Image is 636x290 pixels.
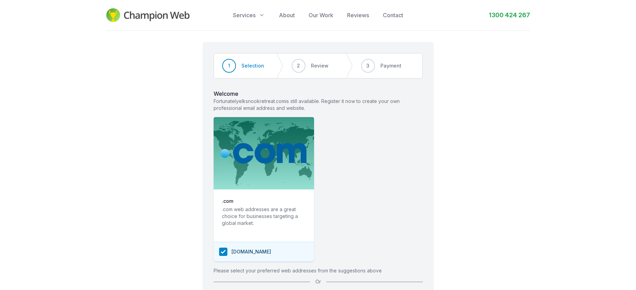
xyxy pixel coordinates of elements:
h3: . com [222,198,233,205]
span: 2 [297,62,300,69]
span: Welcome [214,90,423,98]
p: Fortunately elksnookretreat . com is still available. Register it now to create your own professi... [214,98,423,112]
span: 3 [366,62,369,69]
p: .com web addresses are a great choice for businesses targeting a global market. [222,206,306,234]
span: Payment [380,62,401,69]
span: 1 [228,62,230,69]
a: Reviews [347,11,369,19]
a: About [279,11,295,19]
span: [DOMAIN_NAME] [231,248,271,255]
a: Our Work [309,11,333,19]
a: 1300 424 267 [489,10,530,20]
button: Services [233,11,265,19]
img: Champion Web [106,8,190,22]
span: Services [233,11,256,19]
span: Or [315,278,321,285]
a: Contact [383,11,403,19]
span: Review [311,62,328,69]
p: Please select your preferred web addresses from the suggestions above [214,267,423,274]
nav: Progress [214,53,423,79]
span: Selection [241,62,264,69]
